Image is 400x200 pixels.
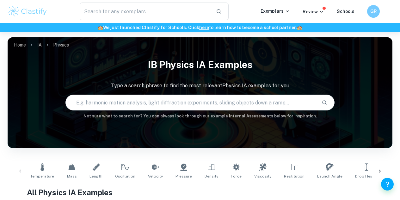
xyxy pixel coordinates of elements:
[319,97,330,108] button: Search
[370,8,377,15] h6: GR
[284,173,305,179] span: Restitution
[8,82,392,90] p: Type a search phrase to find the most relevant Physics IA examples for you
[254,173,271,179] span: Viscosity
[53,41,69,48] p: Physics
[231,173,242,179] span: Force
[115,173,135,179] span: Oscillation
[175,173,192,179] span: Pressure
[66,94,317,111] input: E.g. harmonic motion analysis, light diffraction experiments, sliding objects down a ramp...
[205,173,218,179] span: Density
[80,3,211,20] input: Search for any exemplars...
[355,173,378,179] span: Drop Height
[14,41,26,49] a: Home
[303,8,324,15] p: Review
[27,187,373,198] h1: All Physics IA Examples
[261,8,290,15] p: Exemplars
[8,113,392,119] h6: Not sure what to search for? You can always look through our example Internal Assessments below f...
[317,173,342,179] span: Launch Angle
[297,25,302,30] span: 🏫
[367,5,380,18] button: GR
[199,25,209,30] a: here
[98,25,103,30] span: 🏫
[30,173,54,179] span: Temperature
[337,9,354,14] a: Schools
[8,55,392,74] h1: IB Physics IA examples
[89,173,102,179] span: Length
[148,173,163,179] span: Velocity
[67,173,77,179] span: Mass
[381,178,394,191] button: Help and Feedback
[1,24,399,31] h6: We just launched Clastify for Schools. Click to learn how to become a school partner.
[8,5,48,18] img: Clastify logo
[37,41,42,49] a: IA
